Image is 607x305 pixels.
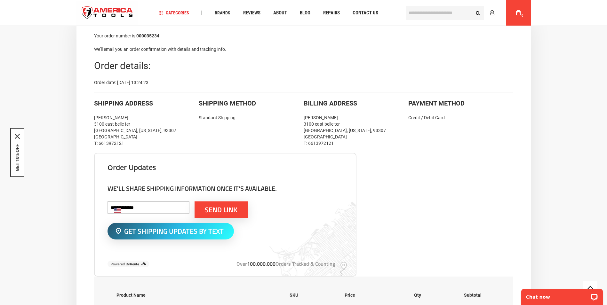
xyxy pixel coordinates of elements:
button: Close [15,134,20,139]
span: Blog [300,11,310,15]
iframe: LiveChat chat widget [517,285,607,305]
p: We'll email you an order confirmation with details and tracking info. [94,46,513,53]
h4: We'll share shipping information once it's available. [108,184,343,192]
a: Reviews [240,9,263,17]
div: Credit / Debit Card [408,114,513,121]
th: Subtotal [445,289,500,301]
span: About [273,11,287,15]
small: Powered By [111,262,139,266]
div: Order date: [DATE] 13:24:23 [94,79,513,86]
span: Brands [215,11,230,15]
button: Get Shipping Updates By Text [108,223,234,239]
span: Send Link [205,206,237,213]
div: Shipping Method [199,99,304,108]
span: Categories [158,11,189,15]
div: [PERSON_NAME] 3100 east belle ter [GEOGRAPHIC_DATA], [US_STATE], 93307 [GEOGRAPHIC_DATA] T: 66139... [304,114,409,146]
a: Categories [156,9,192,17]
button: Send Link [195,201,248,218]
span: 100,000,000 [247,260,276,268]
div: Order details: [94,59,513,73]
a: Contact Us [350,9,381,17]
a: Brands [212,9,233,17]
a: About [270,9,290,17]
th: Qty [390,289,445,301]
span: Repairs [323,11,340,15]
img: America Tools [76,1,139,25]
a: store logo [76,1,139,25]
div: Billing Address [304,99,409,108]
button: Search [472,7,484,19]
span: Contact Us [353,11,378,15]
button: GET 10% OFF [15,144,20,171]
svg: close icon [15,134,20,139]
b: Route [130,261,139,267]
span: 0 [522,14,523,17]
span: Reviews [243,11,260,15]
div: Shipping Address [94,99,199,108]
p: Your order number is: [94,32,513,39]
a: 000035234 [136,33,159,38]
div: [PERSON_NAME] 3100 east belle ter [GEOGRAPHIC_DATA], [US_STATE], 93307 [GEOGRAPHIC_DATA] T: 66139... [94,114,199,146]
div: Over Orders Tracked & Counting [236,260,335,268]
th: SKU [280,289,335,301]
div: Payment Method [408,99,513,108]
div: Standard Shipping [199,114,304,121]
span: Get Shipping Updates By Text [124,228,224,235]
a: Blog [297,9,313,17]
h3: Order updates [108,165,343,170]
th: Price [335,289,390,301]
th: Product Name [107,289,280,301]
a: Repairs [320,9,343,17]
